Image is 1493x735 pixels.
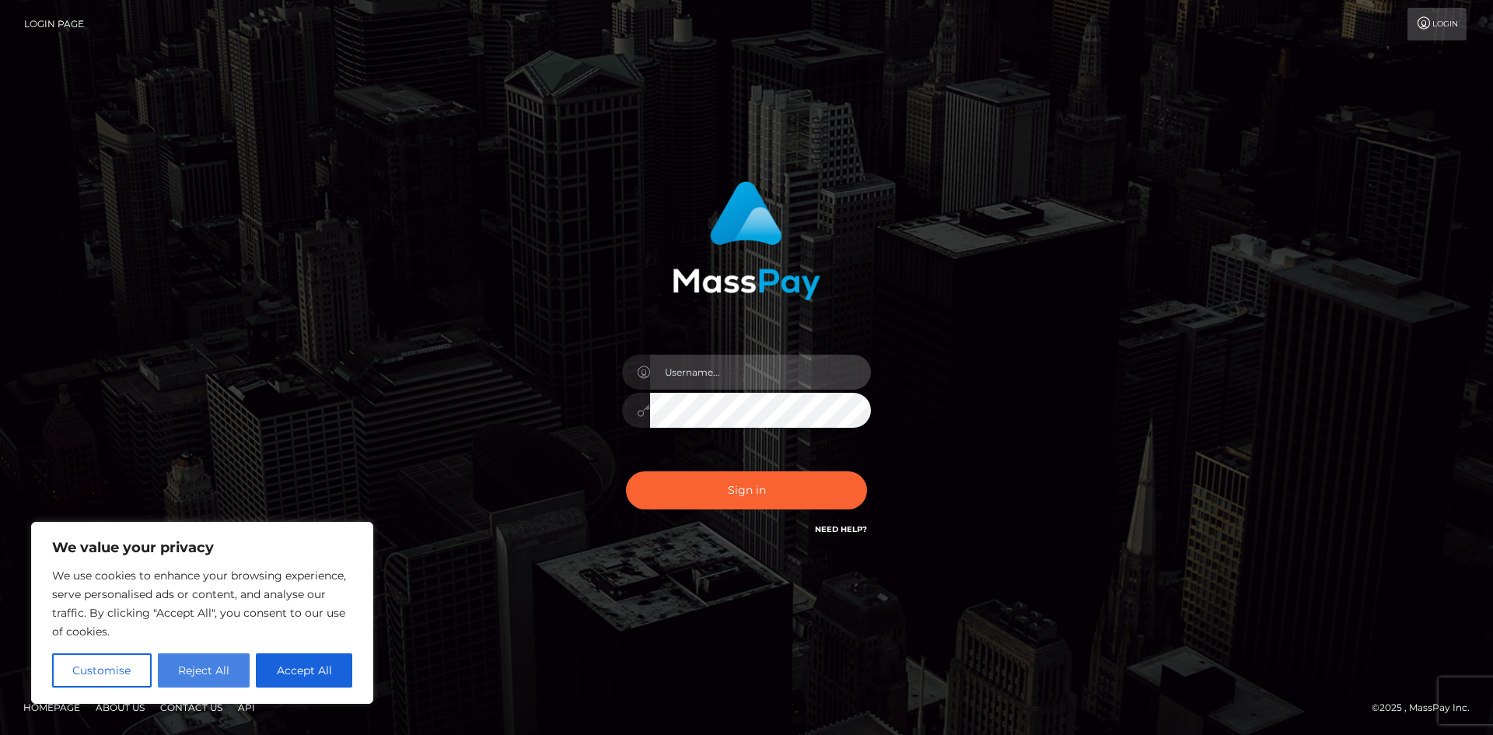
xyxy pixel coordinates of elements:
[31,522,373,704] div: We value your privacy
[673,181,820,300] img: MassPay Login
[232,695,261,719] a: API
[17,695,86,719] a: Homepage
[154,695,229,719] a: Contact Us
[158,653,250,688] button: Reject All
[89,695,151,719] a: About Us
[52,566,352,641] p: We use cookies to enhance your browsing experience, serve personalised ads or content, and analys...
[52,653,152,688] button: Customise
[256,653,352,688] button: Accept All
[52,538,352,557] p: We value your privacy
[815,524,867,534] a: Need Help?
[1372,699,1481,716] div: © 2025 , MassPay Inc.
[1407,8,1467,40] a: Login
[626,471,867,509] button: Sign in
[24,8,84,40] a: Login Page
[650,355,871,390] input: Username...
